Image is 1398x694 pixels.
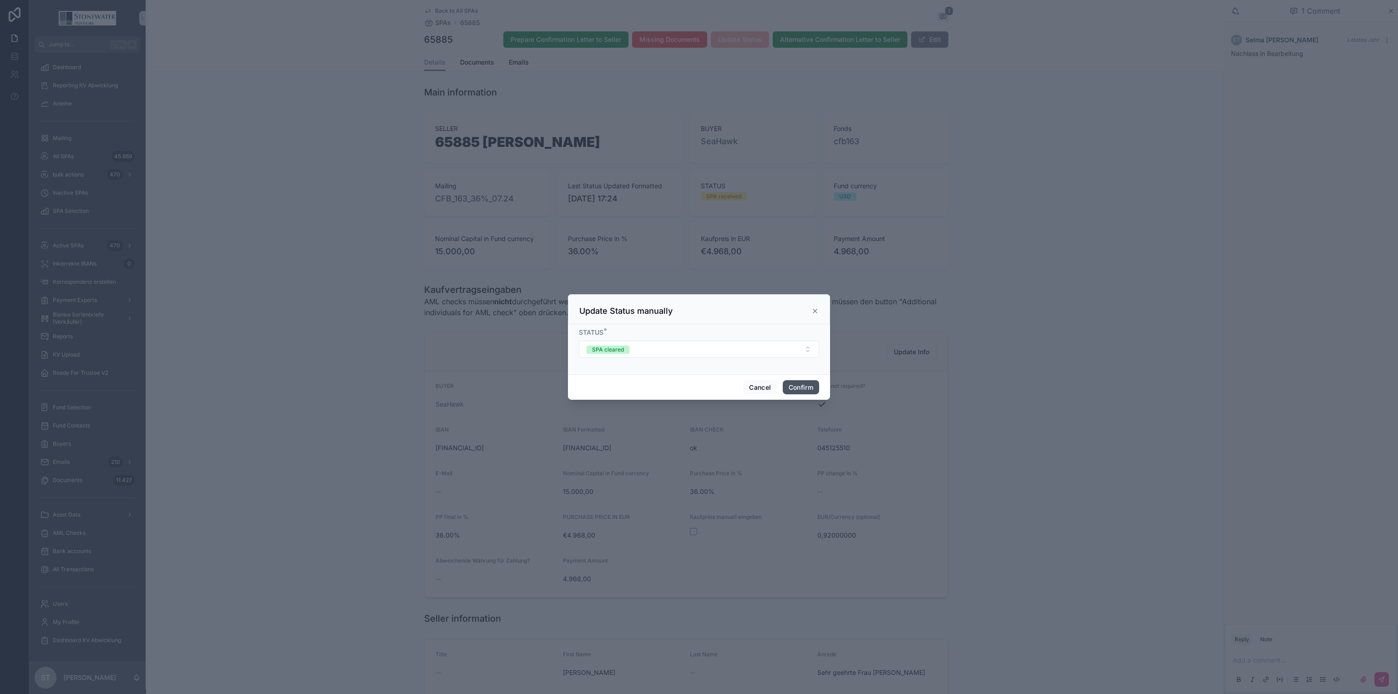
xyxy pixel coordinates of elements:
[783,380,819,395] button: Confirm
[579,328,603,336] span: STATUS
[592,346,624,354] div: SPA cleared
[579,341,819,358] button: Select Button
[743,380,777,395] button: Cancel
[579,306,673,317] h3: Update Status manually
